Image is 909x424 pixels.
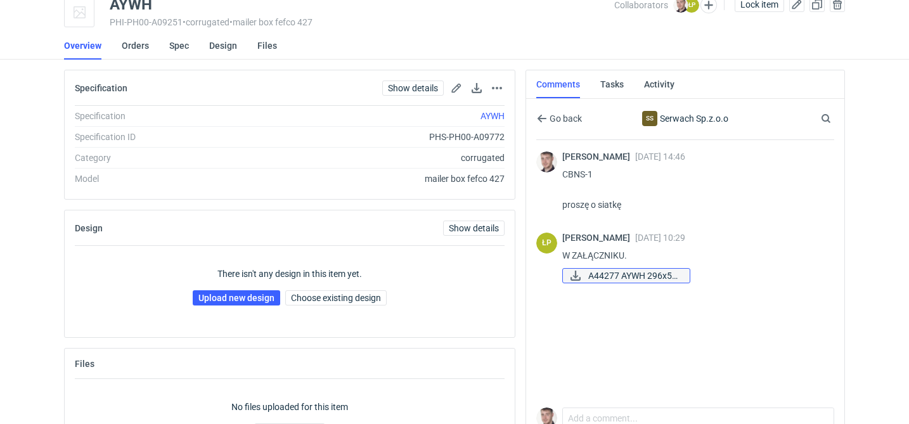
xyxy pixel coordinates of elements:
[642,111,657,126] figcaption: SS
[75,131,247,143] div: Specification ID
[247,131,505,143] div: PHS-PH00-A09772
[489,80,505,96] button: Actions
[562,167,824,212] p: CBNS-1 proszę o siatkę
[193,290,280,305] a: Upload new design
[536,151,557,172] img: Maciej Sikora
[75,223,103,233] h2: Design
[588,269,680,283] span: A44277 AYWH 296x51...
[257,32,277,60] a: Files
[75,172,247,185] div: Model
[536,111,583,126] button: Go back
[75,83,127,93] h2: Specification
[469,80,484,96] button: Download specification
[562,248,824,263] p: W ZAŁĄCZNIKU.
[169,32,189,60] a: Spec
[382,80,444,96] a: Show details
[64,32,101,60] a: Overview
[229,17,313,27] span: • mailer box fefco 427
[562,268,689,283] div: A44277 AYWH 296x511x144xB.pdf
[443,221,505,236] a: Show details
[217,267,362,280] p: There isn't any design in this item yet.
[110,17,614,27] div: PHI-PH00-A09251
[642,111,657,126] div: Serwach Sp.z.o.o
[547,114,582,123] span: Go back
[635,233,685,243] span: [DATE] 10:29
[75,359,94,369] h2: Files
[562,268,690,283] a: A44277 AYWH 296x51...
[122,32,149,60] a: Orders
[562,233,635,243] span: [PERSON_NAME]
[644,70,674,98] a: Activity
[285,290,387,305] button: Choose existing design
[209,32,237,60] a: Design
[183,17,229,27] span: • corrugated
[291,293,381,302] span: Choose existing design
[231,401,348,413] p: No files uploaded for this item
[449,80,464,96] button: Edit spec
[536,70,580,98] a: Comments
[536,233,557,254] figcaption: ŁP
[247,151,505,164] div: corrugated
[247,172,505,185] div: mailer box fefco 427
[624,111,747,126] div: Serwach Sp.z.o.o
[635,151,685,162] span: [DATE] 14:46
[600,70,624,98] a: Tasks
[536,233,557,254] div: Łukasz Postawa
[75,110,247,122] div: Specification
[75,151,247,164] div: Category
[562,151,635,162] span: [PERSON_NAME]
[480,111,505,121] a: AYWH
[818,111,859,126] input: Search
